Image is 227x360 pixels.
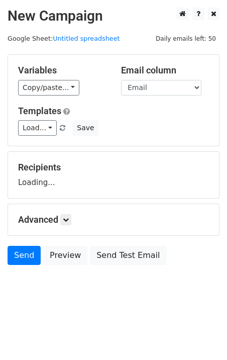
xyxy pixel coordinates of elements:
[53,35,120,42] a: Untitled spreadsheet
[8,246,41,265] a: Send
[43,246,87,265] a: Preview
[18,106,61,116] a: Templates
[18,65,106,76] h5: Variables
[152,35,219,42] a: Daily emails left: 50
[8,8,219,25] h2: New Campaign
[90,246,166,265] a: Send Test Email
[18,162,209,173] h5: Recipients
[72,120,98,136] button: Save
[18,162,209,188] div: Loading...
[18,214,209,225] h5: Advanced
[18,120,57,136] a: Load...
[152,33,219,44] span: Daily emails left: 50
[8,35,120,42] small: Google Sheet:
[18,80,79,96] a: Copy/paste...
[121,65,209,76] h5: Email column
